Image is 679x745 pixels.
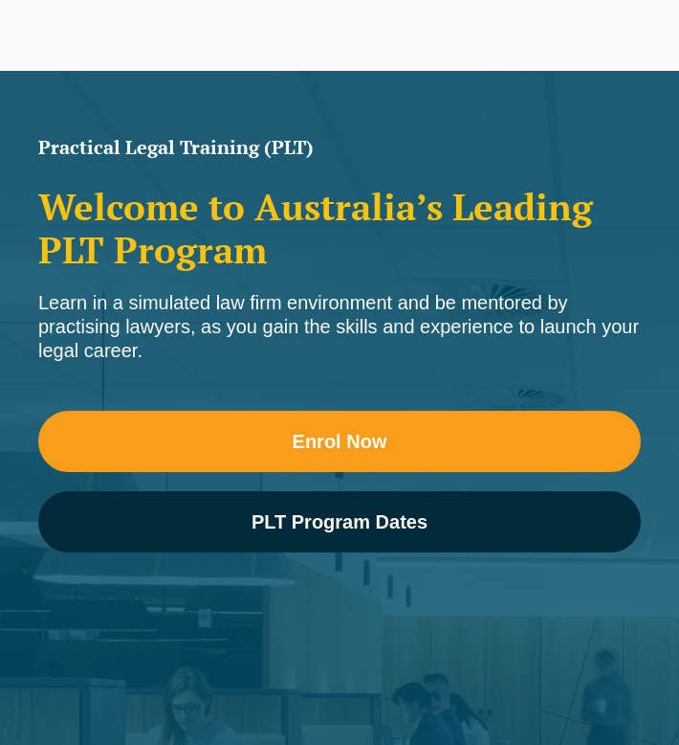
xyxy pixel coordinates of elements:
[252,512,427,531] span: PLT Program Dates
[38,411,641,472] a: Enrol Now
[38,291,641,363] div: Learn in a simulated law firm environment and be mentored by practising lawyers, as you gain the ...
[293,432,387,451] span: Enrol Now
[38,186,641,272] h2: Welcome to Australia’s Leading PLT Program
[38,491,641,553] a: PLT Program Dates
[38,138,641,157] h1: Practical Legal Training (PLT)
